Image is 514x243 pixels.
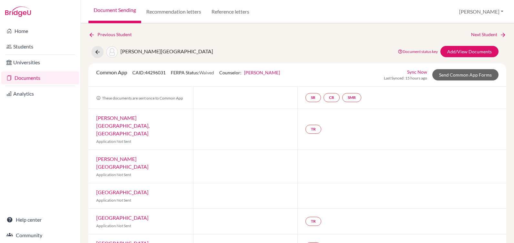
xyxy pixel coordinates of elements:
a: [PERSON_NAME] [244,70,280,75]
a: Help center [1,213,79,226]
a: Students [1,40,79,53]
span: [PERSON_NAME][GEOGRAPHIC_DATA] [120,48,213,54]
a: CR [324,93,340,102]
a: [PERSON_NAME][GEOGRAPHIC_DATA], [GEOGRAPHIC_DATA] [96,115,149,136]
a: Send Common App Forms [432,69,499,80]
span: Waived [199,70,214,75]
span: FERPA Status: [171,70,214,75]
a: [GEOGRAPHIC_DATA] [96,189,149,195]
a: Community [1,229,79,242]
span: Application Not Sent [96,198,131,203]
img: Bridge-U [5,6,31,17]
a: Add/View Documents [440,46,499,57]
button: [PERSON_NAME] [456,5,506,18]
a: Sync Now [407,69,427,75]
span: Last Synced: 15 hours ago [384,75,427,81]
a: Previous Student [88,31,137,38]
span: Application Not Sent [96,172,131,177]
a: Documents [1,71,79,84]
span: Counselor: [219,70,280,75]
a: SMR [342,93,361,102]
a: Home [1,25,79,37]
span: Application Not Sent [96,223,131,228]
a: [PERSON_NAME][GEOGRAPHIC_DATA] [96,156,149,170]
a: TR [305,217,321,226]
a: Next Student [471,31,506,38]
a: Document status key [398,49,438,54]
span: These documents are sent once to Common App [96,96,183,100]
span: CAID: 44296031 [132,70,166,75]
span: Application Not Sent [96,139,131,144]
a: TR [305,125,321,134]
a: SR [305,93,321,102]
a: Universities [1,56,79,69]
a: Analytics [1,87,79,100]
a: [GEOGRAPHIC_DATA] [96,215,149,221]
span: Common App [96,69,127,75]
